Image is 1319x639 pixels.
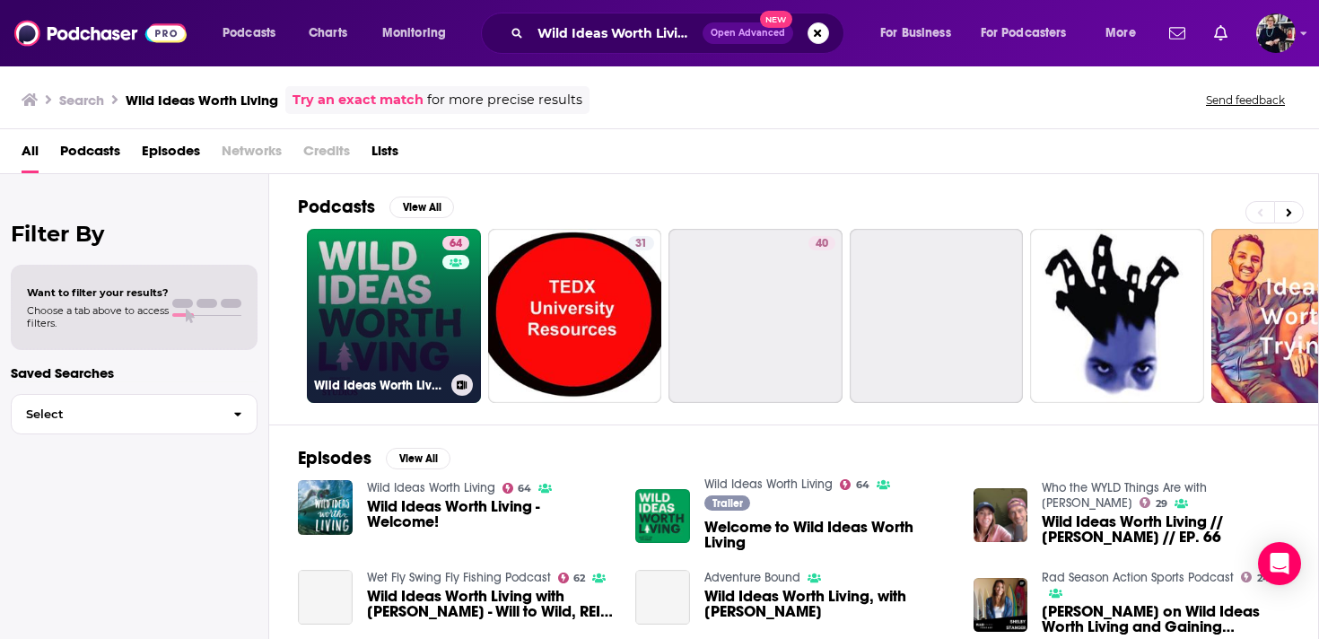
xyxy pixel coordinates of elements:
[297,19,358,48] a: Charts
[1042,604,1289,635] a: Shelby Stanger on Wild Ideas Worth Living and Gaining Confidence from Outdoor Sports
[974,488,1028,543] img: Wild Ideas Worth Living // Shelby Stanger // EP. 66
[816,235,828,253] span: 40
[1241,572,1270,582] a: 24
[1162,18,1192,48] a: Show notifications dropdown
[1256,13,1296,53] img: User Profile
[880,21,951,46] span: For Business
[298,447,371,469] h2: Episodes
[386,448,450,469] button: View All
[1042,514,1289,545] a: Wild Ideas Worth Living // Shelby Stanger // EP. 66
[628,236,654,250] a: 31
[635,489,690,544] img: Welcome to Wild Ideas Worth Living
[450,235,462,253] span: 64
[704,477,833,492] a: Wild Ideas Worth Living
[370,19,469,48] button: open menu
[974,578,1028,633] img: Shelby Stanger on Wild Ideas Worth Living and Gaining Confidence from Outdoor Sports
[427,90,582,110] span: for more precise results
[668,229,843,403] a: 40
[27,304,169,329] span: Choose a tab above to access filters.
[1256,13,1296,53] button: Show profile menu
[635,235,647,253] span: 31
[1258,542,1301,585] div: Open Intercom Messenger
[314,378,444,393] h3: Wild Ideas Worth Living
[298,570,353,625] a: Wild Ideas Worth Living with Shelby Stanger - Will to Wild, REI Co-op, Outdoor Books
[210,19,299,48] button: open menu
[382,21,446,46] span: Monitoring
[59,92,104,109] h3: Search
[298,196,454,218] a: PodcastsView All
[1042,570,1234,585] a: Rad Season Action Sports Podcast
[1093,19,1158,48] button: open menu
[760,11,792,28] span: New
[11,364,258,381] p: Saved Searches
[808,236,835,250] a: 40
[1156,500,1167,508] span: 29
[488,229,662,403] a: 31
[27,286,169,299] span: Want to filter your results?
[389,197,454,218] button: View All
[12,408,219,420] span: Select
[635,570,690,625] a: Wild Ideas Worth Living, with Shelby Stanger
[703,22,793,44] button: Open AdvancedNew
[1042,480,1207,511] a: Who the WYLD Things Are with Ryan Maguire
[142,136,200,173] a: Episodes
[868,19,974,48] button: open menu
[1140,497,1167,508] a: 29
[712,498,743,509] span: Trailer
[303,136,350,173] span: Credits
[371,136,398,173] a: Lists
[298,196,375,218] h2: Podcasts
[856,481,869,489] span: 64
[367,570,551,585] a: Wet Fly Swing Fly Fishing Podcast
[711,29,785,38] span: Open Advanced
[293,90,424,110] a: Try an exact match
[704,570,800,585] a: Adventure Bound
[60,136,120,173] a: Podcasts
[1042,604,1289,635] span: [PERSON_NAME] on Wild Ideas Worth Living and Gaining Confidence from Outdoor Sports
[518,485,531,493] span: 64
[704,589,952,619] a: Wild Ideas Worth Living, with Shelby Stanger
[502,483,532,494] a: 64
[969,19,1093,48] button: open menu
[298,447,450,469] a: EpisodesView All
[1201,92,1290,108] button: Send feedback
[309,21,347,46] span: Charts
[223,21,275,46] span: Podcasts
[498,13,861,54] div: Search podcasts, credits, & more...
[367,589,615,619] span: Wild Ideas Worth Living with [PERSON_NAME] - Will to Wild, REI Co-op, Outdoor Books
[11,394,258,434] button: Select
[704,520,952,550] a: Welcome to Wild Ideas Worth Living
[840,479,869,490] a: 64
[1105,21,1136,46] span: More
[22,136,39,173] a: All
[367,480,495,495] a: Wild Ideas Worth Living
[1256,13,1296,53] span: Logged in as ndewey
[573,574,585,582] span: 62
[981,21,1067,46] span: For Podcasters
[307,229,481,403] a: 64Wild Ideas Worth Living
[222,136,282,173] span: Networks
[558,573,586,583] a: 62
[367,589,615,619] a: Wild Ideas Worth Living with Shelby Stanger - Will to Wild, REI Co-op, Outdoor Books
[298,480,353,535] img: Wild Ideas Worth Living - Welcome!
[14,16,187,50] img: Podchaser - Follow, Share and Rate Podcasts
[367,499,615,530] a: Wild Ideas Worth Living - Welcome!
[126,92,278,109] h3: Wild Ideas Worth Living
[1257,574,1270,582] span: 24
[530,19,703,48] input: Search podcasts, credits, & more...
[1042,514,1289,545] span: Wild Ideas Worth Living // [PERSON_NAME] // EP. 66
[704,589,952,619] span: Wild Ideas Worth Living, with [PERSON_NAME]
[1207,18,1235,48] a: Show notifications dropdown
[11,221,258,247] h2: Filter By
